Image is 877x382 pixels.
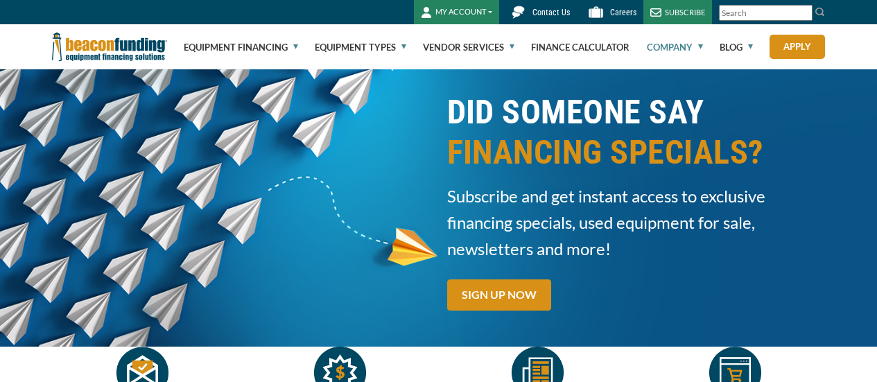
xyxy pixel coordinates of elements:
[531,25,629,69] a: Finance Calculator
[719,5,813,21] input: Search
[770,35,825,59] a: Apply
[798,8,809,19] a: Clear search text
[815,6,826,17] img: Search
[423,25,514,69] a: Vendor Services
[315,25,406,69] a: Equipment Types
[720,25,753,69] a: Blog
[447,92,826,173] h1: DID SOMEONE SAY
[647,25,703,69] a: Company
[610,8,636,17] span: Careers
[447,132,826,173] span: FINANCING SPECIALS?
[184,25,298,69] a: Equipment Financing
[52,24,167,69] img: Beacon Funding Corporation logo
[447,183,826,262] span: Subscribe and get instant access to exclusive financing specials, used equipment for sale, newsle...
[447,279,551,311] a: SIGN UP NOW
[532,8,570,17] span: Contact Us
